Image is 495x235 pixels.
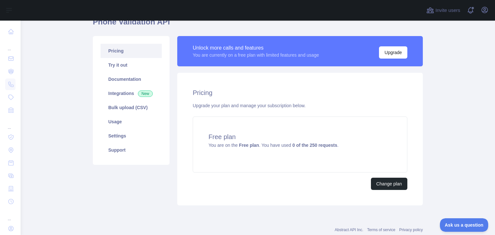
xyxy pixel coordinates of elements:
[209,132,392,141] h4: Free plan
[440,218,489,232] iframe: Toggle Customer Support
[101,58,162,72] a: Try it out
[93,17,423,32] h1: Phone Validation API
[101,100,162,115] a: Bulk upload (CSV)
[101,86,162,100] a: Integrations New
[379,46,407,59] button: Upgrade
[335,228,364,232] a: Abstract API Inc.
[193,88,407,97] h2: Pricing
[193,102,407,109] div: Upgrade your plan and manage your subscription below.
[5,209,15,221] div: ...
[425,5,461,15] button: Invite users
[101,72,162,86] a: Documentation
[193,52,319,58] div: You are currently on a free plan with limited features and usage
[5,117,15,130] div: ...
[367,228,395,232] a: Terms of service
[101,143,162,157] a: Support
[101,44,162,58] a: Pricing
[101,129,162,143] a: Settings
[292,143,337,148] strong: 0 of the 250 requests
[209,143,338,148] span: You are on the . You have used .
[399,228,423,232] a: Privacy policy
[239,143,259,148] strong: Free plan
[435,7,460,14] span: Invite users
[101,115,162,129] a: Usage
[138,90,153,97] span: New
[193,44,319,52] div: Unlock more calls and features
[371,178,407,190] button: Change plan
[5,39,15,52] div: ...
